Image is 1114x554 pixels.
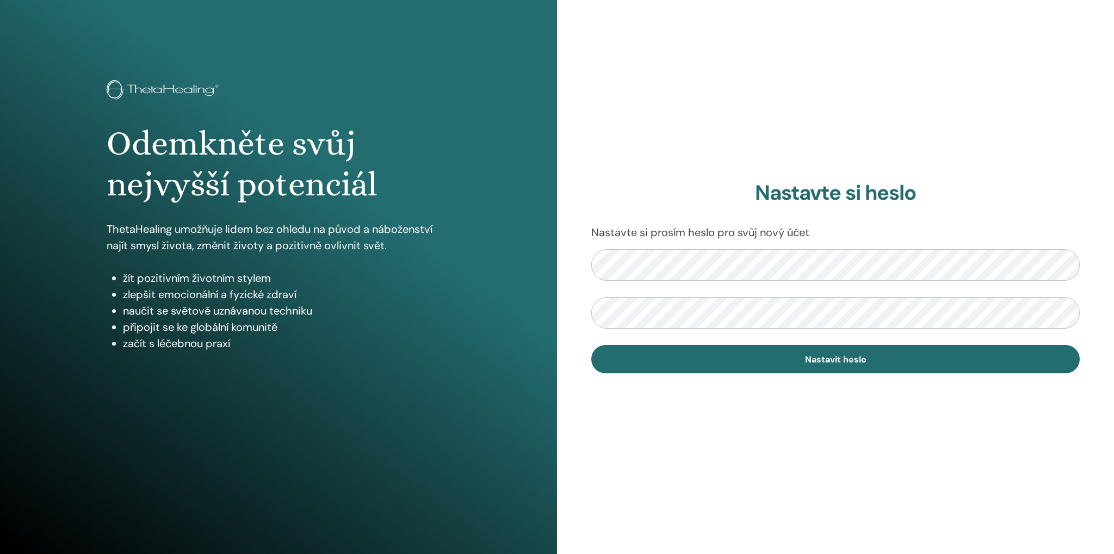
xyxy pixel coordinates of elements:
p: ThetaHealing umožňuje lidem bez ohledu na původ a náboženství najít smysl života, změnit životy a... [107,221,451,254]
li: žít pozitivním životním stylem [123,270,451,286]
h1: Odemkněte svůj nejvyšší potenciál [107,124,451,205]
span: Nastavit heslo [805,354,867,365]
li: připojit se ke globální komunitě [123,319,451,335]
button: Nastavit heslo [591,345,1080,373]
li: zlepšit emocionální a fyzické zdraví [123,286,451,303]
p: Nastavte si prosím heslo pro svůj nový účet [591,224,1080,241]
h2: Nastavte si heslo [591,181,1080,206]
li: začít s léčebnou praxí [123,335,451,352]
li: naučit se světově uznávanou techniku [123,303,451,319]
